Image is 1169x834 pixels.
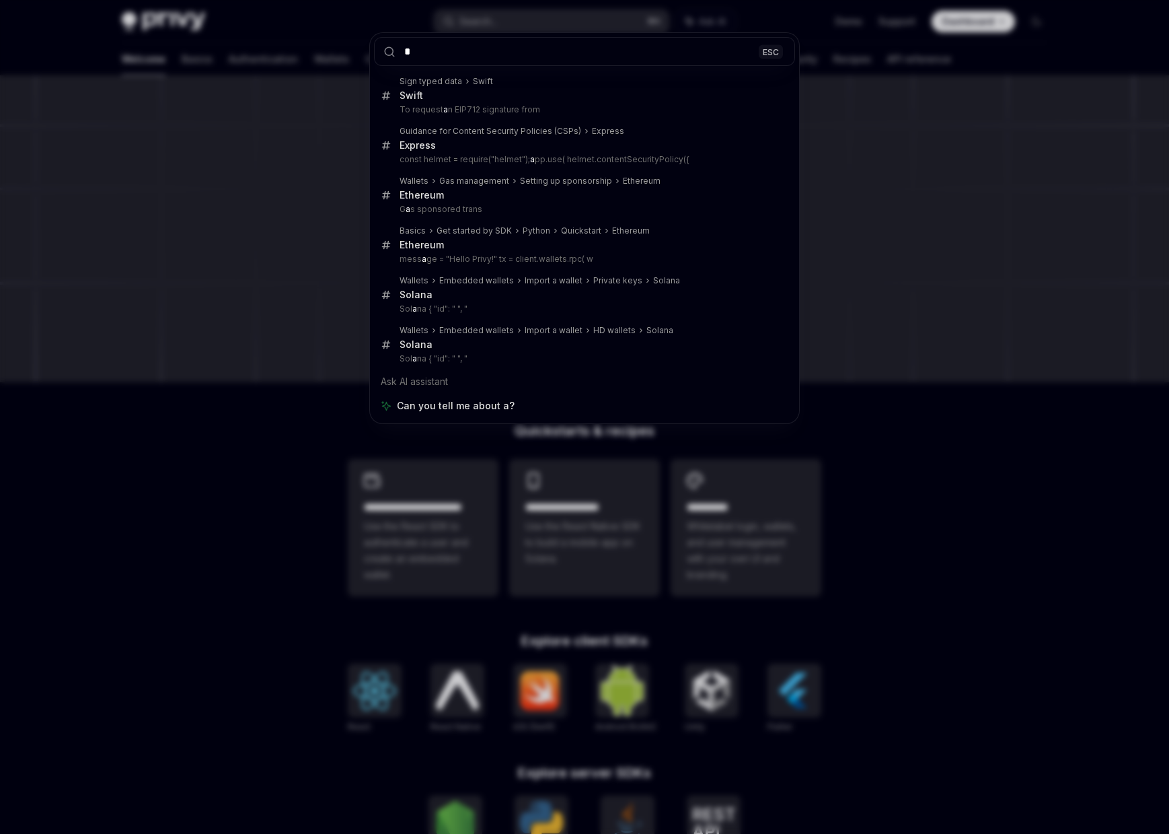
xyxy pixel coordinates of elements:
div: Setting up sponsorship [520,176,612,186]
div: ESC [759,44,783,59]
div: HD wallets [593,325,636,336]
p: mess ge = "Hello Privy!" tx = client.wallets.rpc( w [400,254,767,265]
div: Embedded wallets [439,275,514,286]
b: a [412,353,417,363]
div: Guidance for Content Security Policies (CSPs) [400,126,581,137]
div: Embedded wallets [439,325,514,336]
b: a [412,304,417,314]
p: Sol na { "id": " ", " [400,353,767,364]
div: Express [400,139,436,151]
b: a [443,104,448,114]
div: Wallets [400,275,428,286]
span: Can you tell me about a? [397,399,515,413]
div: Gas management [439,176,509,186]
div: Ask AI assistant [374,370,795,394]
b: a [406,204,410,214]
b: a [422,254,426,264]
p: const helmet = require("helmet"); pp.use( helmet.contentSecurityPolicy({ [400,154,767,165]
p: Sol na { "id": " ", " [400,304,767,314]
b: a [530,154,535,164]
div: Ethereum [623,176,661,186]
div: Import a wallet [525,325,582,336]
div: Express [592,126,624,137]
div: Swift [473,76,493,87]
div: Wallets [400,325,428,336]
div: Solana [646,325,673,336]
div: Sign typed data [400,76,462,87]
p: G s sponsored trans [400,204,767,215]
div: Private keys [593,275,642,286]
div: Solana [653,275,680,286]
div: Wallets [400,176,428,186]
div: Ethereum [400,239,444,251]
div: Quickstart [561,225,601,236]
div: Basics [400,225,426,236]
div: Ethereum [612,225,650,236]
div: Import a wallet [525,275,582,286]
div: Python [523,225,550,236]
div: Solana [400,289,432,301]
div: Ethereum [400,189,444,201]
div: Get started by SDK [437,225,512,236]
div: Solana [400,339,432,351]
div: Swift [400,90,423,102]
p: To request n EIP712 signature from [400,104,767,115]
